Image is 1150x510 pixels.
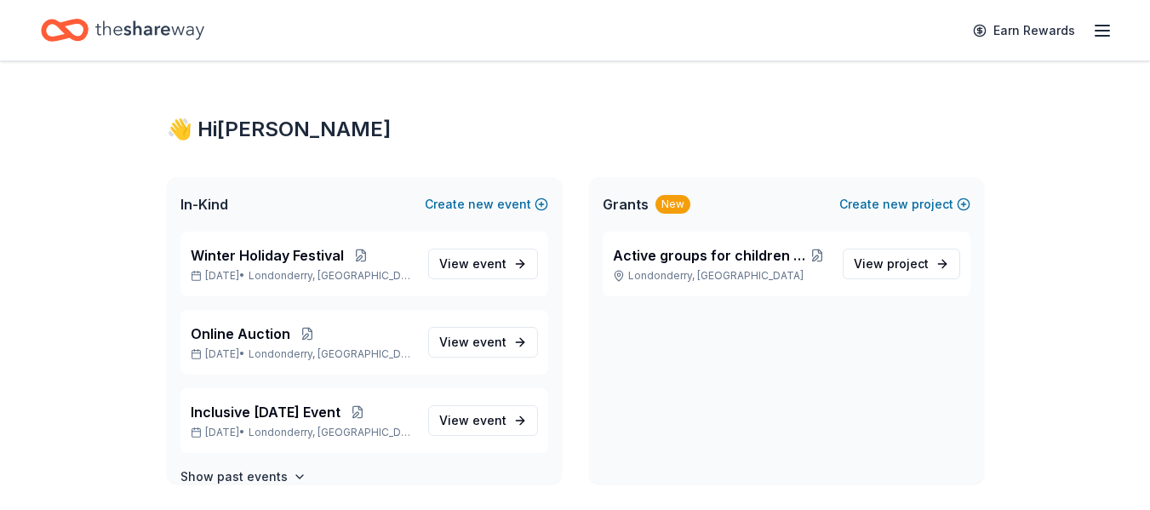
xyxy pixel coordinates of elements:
[249,269,415,283] span: Londonderry, [GEOGRAPHIC_DATA]
[854,254,929,274] span: View
[180,194,228,215] span: In-Kind
[191,426,415,439] p: [DATE] •
[472,256,506,271] span: event
[439,410,506,431] span: View
[191,245,344,266] span: Winter Holiday Festival
[839,194,970,215] button: Createnewproject
[191,269,415,283] p: [DATE] •
[191,347,415,361] p: [DATE] •
[472,413,506,427] span: event
[655,195,690,214] div: New
[428,405,538,436] a: View event
[843,249,960,279] a: View project
[249,347,415,361] span: Londonderry, [GEOGRAPHIC_DATA]
[468,194,494,215] span: new
[167,116,984,143] div: 👋 Hi [PERSON_NAME]
[613,269,829,283] p: Londonderry, [GEOGRAPHIC_DATA]
[41,10,204,50] a: Home
[887,256,929,271] span: project
[428,327,538,358] a: View event
[249,426,415,439] span: Londonderry, [GEOGRAPHIC_DATA]
[439,254,506,274] span: View
[180,467,306,487] button: Show past events
[425,194,548,215] button: Createnewevent
[191,324,290,344] span: Online Auction
[613,245,806,266] span: Active groups for children with disabilities
[963,15,1085,46] a: Earn Rewards
[603,194,649,215] span: Grants
[428,249,538,279] a: View event
[472,335,506,349] span: event
[439,332,506,352] span: View
[180,467,288,487] h4: Show past events
[883,194,908,215] span: new
[191,402,340,422] span: Inclusive [DATE] Event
